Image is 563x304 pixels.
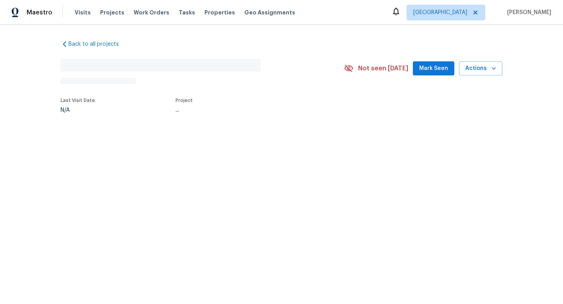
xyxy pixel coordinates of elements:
[419,64,448,73] span: Mark Seen
[459,61,502,76] button: Actions
[27,9,52,16] span: Maestro
[504,9,551,16] span: [PERSON_NAME]
[61,40,136,48] a: Back to all projects
[134,9,169,16] span: Work Orders
[204,9,235,16] span: Properties
[179,10,195,15] span: Tasks
[358,64,408,72] span: Not seen [DATE]
[176,98,193,103] span: Project
[75,9,91,16] span: Visits
[176,107,326,113] div: ...
[413,9,467,16] span: [GEOGRAPHIC_DATA]
[100,9,124,16] span: Projects
[244,9,295,16] span: Geo Assignments
[465,64,496,73] span: Actions
[61,98,95,103] span: Last Visit Date
[61,107,95,113] div: N/A
[413,61,454,76] button: Mark Seen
